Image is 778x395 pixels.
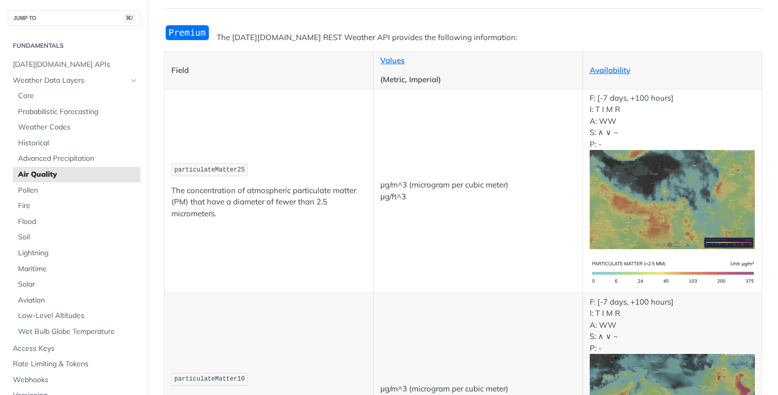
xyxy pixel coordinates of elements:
img: pm25 [590,257,755,289]
a: Webhooks [8,372,140,388]
span: particulateMatter10 [174,375,245,383]
span: Lightning [18,248,138,258]
a: Core [13,88,140,104]
a: Pollen [13,183,140,198]
span: Webhooks [13,375,138,385]
span: Fire [18,201,138,211]
span: Solar [18,279,138,290]
span: Soil [18,232,138,242]
span: Air Quality [18,170,138,180]
span: Weather Data Layers [13,76,127,86]
p: (Metric, Imperial) [380,74,575,86]
span: Weather Codes [18,122,138,133]
a: Weather Data LayersHide subpages for Weather Data Layers [8,73,140,88]
span: particulateMatter25 [174,166,245,174]
span: Probabilistic Forecasting [18,107,138,117]
span: Aviation [18,295,138,306]
a: Air Quality [13,167,140,182]
p: F: [-7 days, +100 hours] I: T I M R A: WW S: ∧ ∨ ~ P: - [590,92,755,249]
span: Historical [18,138,138,148]
a: Aviation [13,293,140,308]
a: Access Keys [8,341,140,356]
p: μg/m^3 (microgram per cubic meter) μg/ft^3 [380,179,575,202]
img: pm25 [590,150,755,249]
h2: Fundamentals [8,41,140,50]
p: The concentration of atmospheric particulate matter (PM) that have a diameter of fewer than 2.5 m... [171,185,366,220]
p: Field [171,65,366,77]
a: Flood [13,214,140,230]
button: Hide subpages for Weather Data Layers [130,77,138,85]
a: Lightning [13,246,140,261]
a: Solar [13,277,140,292]
a: Values [380,55,404,65]
span: Core [18,91,138,101]
a: Availability [590,65,630,75]
a: Weather Codes [13,120,140,135]
span: Maritime [18,264,138,274]
span: [DATE][DOMAIN_NAME] APIs [13,60,138,70]
a: Rate Limiting & Tokens [8,356,140,372]
button: JUMP TO⌘/ [8,10,140,26]
span: Wet Bulb Globe Temperature [18,327,138,337]
span: Rate Limiting & Tokens [13,359,138,369]
span: Access Keys [13,344,138,354]
p: The [DATE][DOMAIN_NAME] REST Weather API provides the following information: [164,32,762,44]
span: Advanced Precipitation [18,154,138,164]
span: Expand image [590,268,755,277]
a: Fire [13,198,140,214]
a: Wet Bulb Globe Temperature [13,324,140,340]
a: Low-Level Altitudes [13,308,140,324]
span: Low-Level Altitudes [18,311,138,321]
a: Maritime [13,261,140,277]
a: Soil [13,230,140,245]
span: Pollen [18,185,138,196]
a: Advanced Precipitation [13,151,140,166]
a: Historical [13,136,140,151]
a: Probabilistic Forecasting [13,104,140,120]
span: ⌘/ [123,14,135,23]
span: Flood [18,217,138,227]
a: [DATE][DOMAIN_NAME] APIs [8,57,140,72]
span: Expand image [590,194,755,204]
